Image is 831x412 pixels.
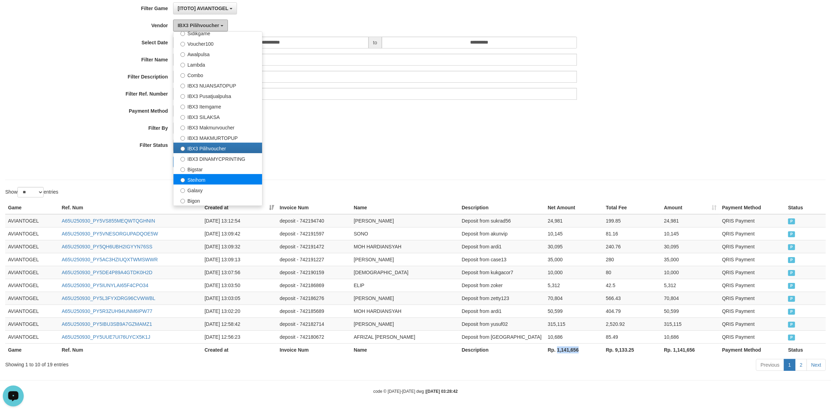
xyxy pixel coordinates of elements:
span: IBX3 Pilihvoucher [178,23,219,28]
a: A65U250930_PY5AC3HZIUQXTWMSWWR [62,257,158,262]
input: IBX3 Pilihvoucher [180,147,185,151]
input: IBX3 DINAMYCPRINTING [180,157,185,162]
td: [DATE] 13:09:42 [202,227,277,240]
button: Open LiveChat chat widget [3,3,24,24]
td: [DATE] 12:58:42 [202,317,277,330]
a: A65U250930_PY5VS855MEQWTQGHNIN [62,218,155,224]
a: A65U250930_PY5IBU3SB9A7GZMAMZ1 [62,321,152,327]
a: A65U250930_PY5UUE7UI76UYCX5K1J [62,334,150,340]
button: [ITOTO] AVIANTOGEL [173,2,237,14]
th: Ref. Num [59,343,202,356]
span: PAID [788,322,795,328]
td: 50,599 [545,305,603,317]
td: [DEMOGRAPHIC_DATA] [351,266,459,279]
td: Deposit from zetty123 [459,292,545,305]
th: Status [785,343,826,356]
td: ELIP [351,279,459,292]
label: Combo [173,69,262,80]
td: 199.85 [603,214,661,227]
td: QRIS Payment [719,266,785,279]
td: 35,000 [661,253,719,266]
input: Awalpulsa [180,52,185,57]
th: Description [459,343,545,356]
label: IBX3 SILAKSA [173,111,262,122]
input: IBX3 Makmurvoucher [180,126,185,130]
td: 5,312 [545,279,603,292]
label: IBX3 NUANSATOPUP [173,80,262,90]
span: PAID [788,309,795,315]
div: Showing 1 to 10 of 19 entries [5,358,341,368]
td: AVIANTOGEL [5,227,59,240]
label: IBX3 Itemgame [173,101,262,111]
td: [DATE] 13:09:32 [202,240,277,253]
td: [PERSON_NAME] [351,292,459,305]
td: 81.16 [603,227,661,240]
a: A65U250930_PY5R3ZUH94UNM6IPW77 [62,308,153,314]
label: Show entries [5,187,58,197]
td: 35,000 [545,253,603,266]
label: Lambda [173,59,262,69]
td: Deposit from yusuf02 [459,317,545,330]
th: Payment Method [719,343,785,356]
td: AVIANTOGEL [5,292,59,305]
a: 2 [795,359,807,371]
input: Bigon [180,199,185,203]
th: Total Fee [603,201,661,214]
td: [DATE] 13:12:54 [202,214,277,227]
td: AVIANTOGEL [5,266,59,279]
input: Steihom [180,178,185,182]
td: AVIANTOGEL [5,214,59,227]
span: PAID [788,296,795,302]
td: 10,000 [661,266,719,279]
td: deposit - 742191472 [277,240,351,253]
th: Invoice Num [277,343,351,356]
label: IBX3 Makmurvoucher [173,122,262,132]
td: 280 [603,253,661,266]
td: 80 [603,266,661,279]
input: IBX3 MAKMURTOPUP [180,136,185,141]
td: 10,686 [661,330,719,343]
td: deposit - 742185689 [277,305,351,317]
td: Deposit from kukgacor7 [459,266,545,279]
td: Deposit from zoker [459,279,545,292]
th: Rp. 1,141,656 [545,343,603,356]
th: Ref. Num [59,201,202,214]
span: [ITOTO] AVIANTOGEL [178,6,228,11]
a: A65U250930_PY5L3FYXDRG96CVWWBL [62,295,155,301]
input: Sidikgame [180,31,185,36]
label: Galaxy [173,185,262,195]
td: QRIS Payment [719,214,785,227]
td: 2,520.92 [603,317,661,330]
td: 30,095 [661,240,719,253]
input: IBX3 Itemgame [180,105,185,109]
th: Description [459,201,545,214]
th: Game [5,343,59,356]
td: 5,312 [661,279,719,292]
td: [DATE] 13:03:50 [202,279,277,292]
td: deposit - 742180672 [277,330,351,343]
td: [PERSON_NAME] [351,253,459,266]
td: 70,804 [661,292,719,305]
label: Steihom [173,174,262,185]
label: Bigon [173,195,262,205]
select: Showentries [17,187,44,197]
th: Rp. 9,133.25 [603,343,661,356]
label: IBX3 DINAMYCPRINTING [173,153,262,164]
label: Voucher100 [173,38,262,48]
td: 566.43 [603,292,661,305]
th: Game [5,201,59,214]
td: deposit - 742186276 [277,292,351,305]
a: 1 [784,359,796,371]
td: AVIANTOGEL [5,240,59,253]
a: Next [807,359,826,371]
td: 42.5 [603,279,661,292]
td: QRIS Payment [719,240,785,253]
label: IBX3 MAKMURTOPUP [173,132,262,143]
td: Deposit from ardi1 [459,305,545,317]
input: IBX3 Pusatjualpulsa [180,94,185,99]
td: QRIS Payment [719,317,785,330]
th: Name [351,343,459,356]
td: AVIANTOGEL [5,330,59,343]
label: Bigstar [173,164,262,174]
td: deposit - 742191227 [277,253,351,266]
